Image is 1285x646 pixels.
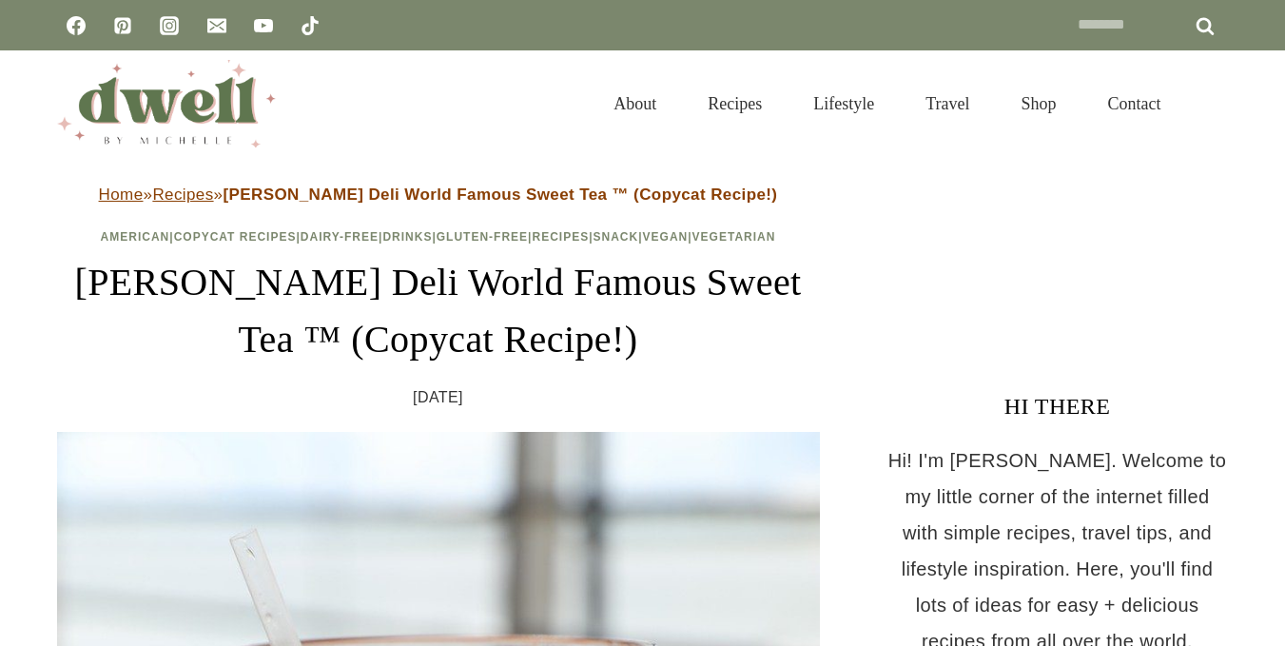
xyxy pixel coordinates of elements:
h3: HI THERE [886,389,1229,423]
a: YouTube [244,7,282,45]
a: Shop [995,70,1081,137]
a: Vegetarian [692,230,776,244]
a: TikTok [291,7,329,45]
a: Vegan [643,230,689,244]
a: Copycat Recipes [174,230,297,244]
a: Snack [594,230,639,244]
a: Pinterest [104,7,142,45]
time: [DATE] [413,383,463,412]
a: Instagram [150,7,188,45]
a: American [101,230,170,244]
span: | | | | | | | | [101,230,776,244]
strong: [PERSON_NAME] Deli World Famous Sweet Tea ™ (Copycat Recipe!) [223,186,777,204]
button: View Search Form [1197,88,1229,120]
a: Recipes [152,186,213,204]
a: Recipes [532,230,589,244]
a: Home [99,186,144,204]
img: DWELL by michelle [57,60,276,147]
a: Facebook [57,7,95,45]
span: » » [99,186,778,204]
nav: Primary Navigation [588,70,1186,137]
a: Gluten-Free [437,230,528,244]
h1: [PERSON_NAME] Deli World Famous Sweet Tea ™ (Copycat Recipe!) [57,254,820,368]
a: About [588,70,682,137]
a: Drinks [382,230,432,244]
a: Recipes [682,70,788,137]
a: Travel [900,70,995,137]
a: Dairy-Free [301,230,379,244]
a: Contact [1082,70,1187,137]
a: Email [198,7,236,45]
a: Lifestyle [788,70,900,137]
